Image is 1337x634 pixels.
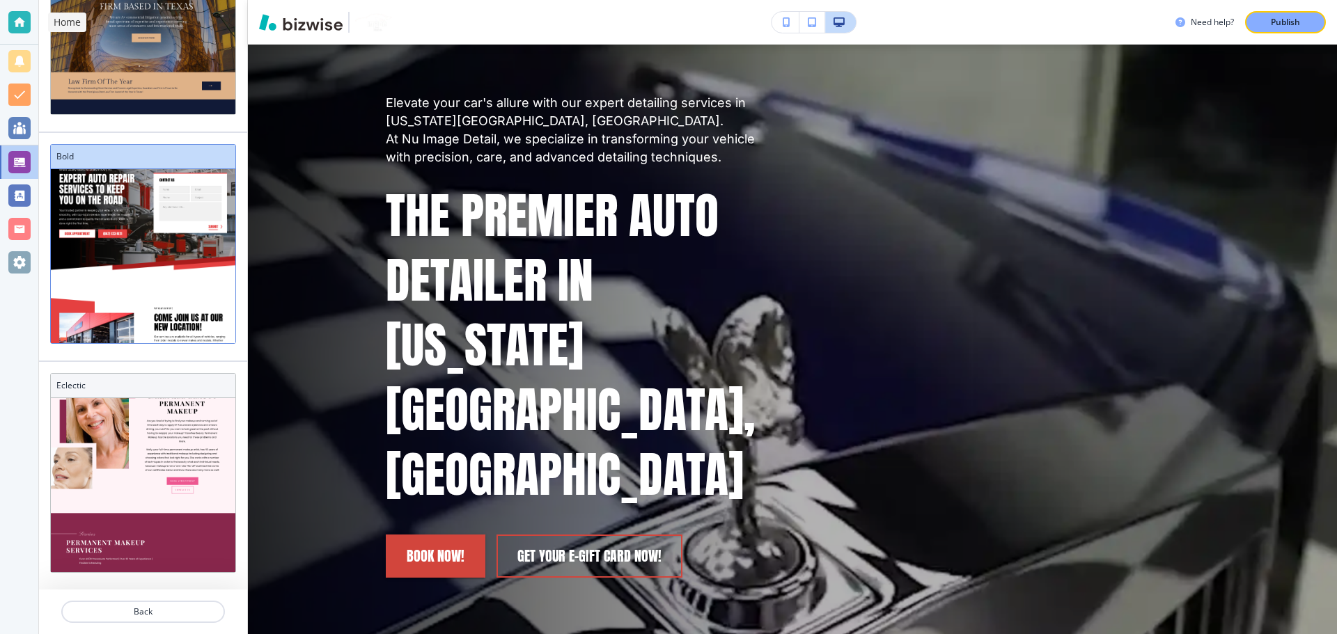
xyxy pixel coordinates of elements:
[50,144,236,344] div: BoldBold
[355,13,393,31] img: Your Logo
[50,373,236,573] div: EclecticEclectic
[386,534,485,578] button: book now!
[386,94,776,166] p: Elevate your car's allure with our expert detailing services in [US_STATE][GEOGRAPHIC_DATA], [GEO...
[259,14,343,31] img: Bizwise Logo
[56,150,230,163] h3: Bold
[1245,11,1326,33] button: Publish
[54,15,81,29] p: Home
[1191,16,1234,29] h3: Need help?
[61,601,225,623] button: Back
[63,605,224,618] p: Back
[1271,16,1300,29] p: Publish
[497,534,682,578] a: Get Your E-Gift Card Now!
[56,379,230,392] h3: Eclectic
[386,183,776,507] h1: THE PREMIER AUTO DETAILER IN [US_STATE][GEOGRAPHIC_DATA], [GEOGRAPHIC_DATA]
